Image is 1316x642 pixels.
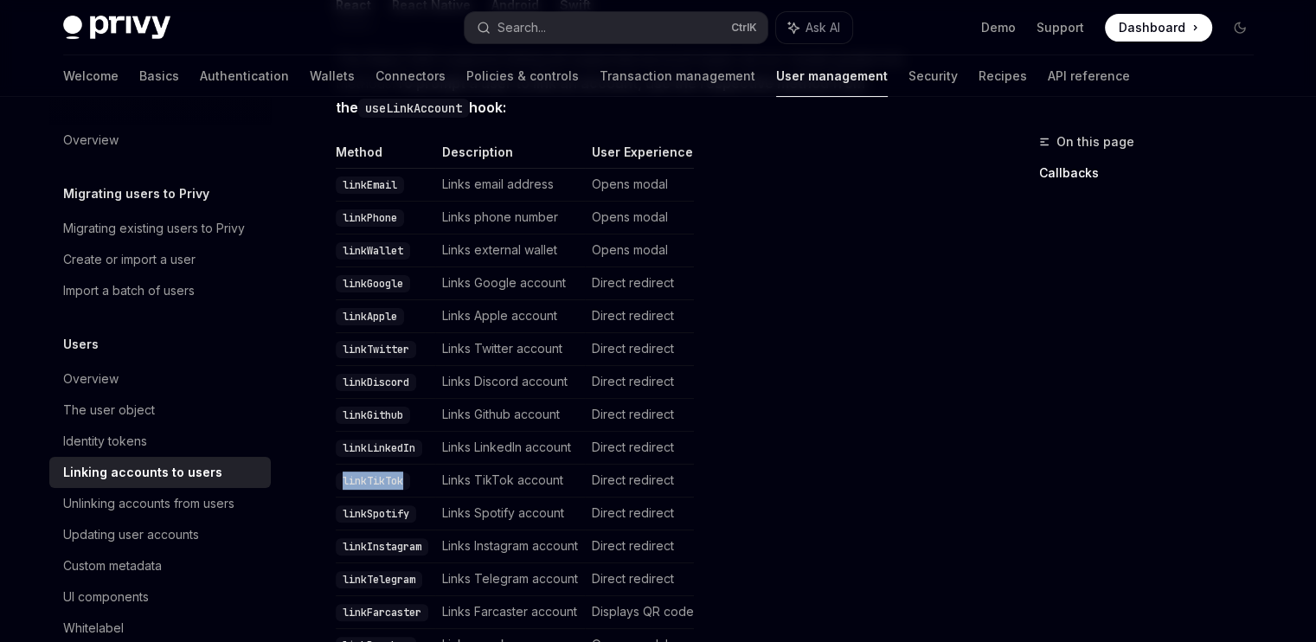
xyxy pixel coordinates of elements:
[336,177,404,194] code: linkEmail
[585,202,694,234] td: Opens modal
[49,275,271,306] a: Import a batch of users
[1056,132,1134,152] span: On this page
[49,426,271,457] a: Identity tokens
[63,280,195,301] div: Import a batch of users
[585,144,694,169] th: User Experience
[776,12,852,43] button: Ask AI
[63,183,209,204] h5: Migrating users to Privy
[49,125,271,156] a: Overview
[336,505,416,523] code: linkSpotify
[498,17,546,38] div: Search...
[49,519,271,550] a: Updating user accounts
[336,604,428,621] code: linkFarcaster
[585,333,694,366] td: Direct redirect
[63,555,162,576] div: Custom metadata
[49,550,271,581] a: Custom metadata
[435,169,585,202] td: Links email address
[435,267,585,300] td: Links Google account
[585,300,694,333] td: Direct redirect
[435,596,585,629] td: Links Farcaster account
[336,341,416,358] code: linkTwitter
[465,12,767,43] button: Search...CtrlK
[63,587,149,607] div: UI components
[435,563,585,596] td: Links Telegram account
[585,498,694,530] td: Direct redirect
[336,242,410,260] code: linkWallet
[336,472,410,490] code: linkTikTok
[336,275,410,292] code: linkGoogle
[49,244,271,275] a: Create or import a user
[336,374,416,391] code: linkDiscord
[435,300,585,333] td: Links Apple account
[1039,159,1268,187] a: Callbacks
[806,19,840,36] span: Ask AI
[63,16,170,40] img: dark logo
[908,55,958,97] a: Security
[585,267,694,300] td: Direct redirect
[731,21,757,35] span: Ctrl K
[63,400,155,421] div: The user object
[63,218,245,239] div: Migrating existing users to Privy
[63,55,119,97] a: Welcome
[435,530,585,563] td: Links Instagram account
[336,144,435,169] th: Method
[585,399,694,432] td: Direct redirect
[336,209,404,227] code: linkPhone
[1119,19,1185,36] span: Dashboard
[435,465,585,498] td: Links TikTok account
[585,530,694,563] td: Direct redirect
[981,19,1016,36] a: Demo
[336,571,422,588] code: linkTelegram
[63,334,99,355] h5: Users
[435,333,585,366] td: Links Twitter account
[776,55,888,97] a: User management
[63,130,119,151] div: Overview
[585,596,694,629] td: Displays QR code
[63,369,119,389] div: Overview
[466,55,579,97] a: Policies & controls
[585,234,694,267] td: Opens modal
[979,55,1027,97] a: Recipes
[49,213,271,244] a: Migrating existing users to Privy
[63,431,147,452] div: Identity tokens
[200,55,289,97] a: Authentication
[585,432,694,465] td: Direct redirect
[1048,55,1130,97] a: API reference
[63,462,222,483] div: Linking accounts to users
[310,55,355,97] a: Wallets
[358,99,469,118] code: useLinkAccount
[435,498,585,530] td: Links Spotify account
[49,581,271,613] a: UI components
[49,457,271,488] a: Linking accounts to users
[49,395,271,426] a: The user object
[63,524,199,545] div: Updating user accounts
[49,363,271,395] a: Overview
[336,407,410,424] code: linkGithub
[1105,14,1212,42] a: Dashboard
[63,618,124,639] div: Whitelabel
[435,366,585,399] td: Links Discord account
[435,144,585,169] th: Description
[376,55,446,97] a: Connectors
[585,169,694,202] td: Opens modal
[336,440,422,457] code: linkLinkedIn
[63,493,234,514] div: Unlinking accounts from users
[49,488,271,519] a: Unlinking accounts from users
[435,432,585,465] td: Links LinkedIn account
[435,234,585,267] td: Links external wallet
[336,308,404,325] code: linkApple
[435,399,585,432] td: Links Github account
[63,249,196,270] div: Create or import a user
[600,55,755,97] a: Transaction management
[1037,19,1084,36] a: Support
[435,202,585,234] td: Links phone number
[585,366,694,399] td: Direct redirect
[585,465,694,498] td: Direct redirect
[585,563,694,596] td: Direct redirect
[336,538,428,555] code: linkInstagram
[139,55,179,97] a: Basics
[1226,14,1254,42] button: Toggle dark mode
